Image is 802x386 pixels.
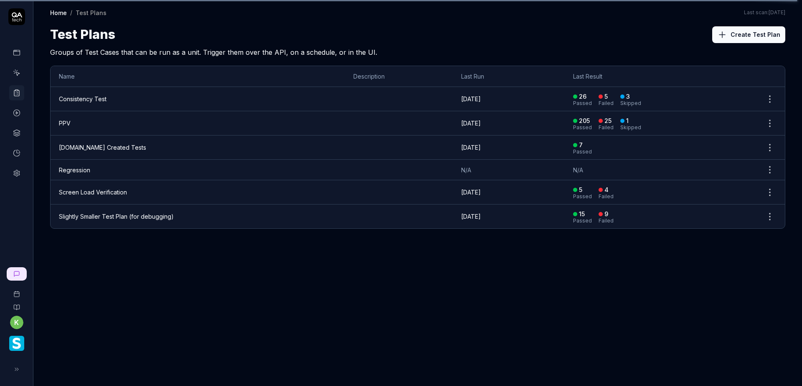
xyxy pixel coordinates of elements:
a: Consistency Test [59,95,107,102]
time: [DATE] [461,144,481,151]
span: N/A [573,166,583,174]
div: Passed [573,149,592,154]
div: 7 [579,141,583,149]
th: Last Run [453,66,565,87]
div: 3 [626,93,630,100]
div: 5 [604,93,608,100]
div: 1 [626,117,629,125]
h2: Groups of Test Cases that can be run as a unit. Trigger them over the API, on a schedule, or in t... [50,44,785,57]
a: New conversation [7,267,27,281]
h1: Test Plans [50,25,115,44]
div: Failed [599,194,614,199]
div: 15 [579,210,585,218]
div: Failed [599,218,614,223]
button: k [10,316,23,329]
div: 9 [604,210,608,218]
div: Skipped [620,125,641,130]
a: Regression [59,166,90,174]
img: Smartlinx Logo [9,336,24,351]
a: Book a call with us [3,284,30,297]
div: 25 [604,117,612,125]
th: Last Result [565,66,755,87]
a: PPV [59,120,71,127]
div: Test Plans [76,8,107,17]
div: Passed [573,101,592,106]
div: Passed [573,125,592,130]
div: / [70,8,72,17]
div: Skipped [620,101,641,106]
time: [DATE] [461,120,481,127]
div: 4 [604,186,609,194]
time: [DATE] [461,189,481,196]
time: [DATE] [461,213,481,220]
div: Passed [573,194,592,199]
div: Failed [599,101,614,106]
button: Smartlinx Logo [3,329,30,353]
span: Last scan: [744,9,785,16]
a: [DOMAIN_NAME] Created Tests [59,144,146,151]
div: 205 [579,117,590,125]
div: Passed [573,218,592,223]
div: 5 [579,186,582,194]
button: Create Test Plan [712,26,785,43]
button: Last scan:[DATE] [744,9,785,16]
div: Failed [599,125,614,130]
th: Description [345,66,452,87]
a: Documentation [3,297,30,311]
time: [DATE] [769,9,785,15]
a: Home [50,8,67,17]
th: Name [51,66,345,87]
a: Slightly Smaller Test Plan (for debugging) [59,213,174,220]
div: 26 [579,93,586,100]
time: [DATE] [461,95,481,102]
a: Screen Load Verification [59,189,127,196]
span: N/A [461,166,471,174]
